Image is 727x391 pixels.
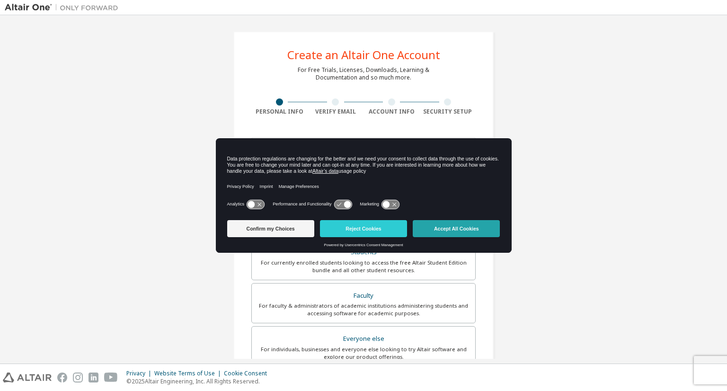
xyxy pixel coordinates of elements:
img: youtube.svg [104,373,118,382]
div: For Free Trials, Licenses, Downloads, Learning & Documentation and so much more. [298,66,429,81]
div: For faculty & administrators of academic institutions administering students and accessing softwa... [257,302,470,317]
div: Create an Altair One Account [287,49,440,61]
div: Verify Email [308,108,364,116]
div: Privacy [126,370,154,377]
div: For currently enrolled students looking to access the free Altair Student Edition bundle and all ... [257,259,470,274]
div: Cookie Consent [224,370,273,377]
img: Altair One [5,3,123,12]
div: Account Info [363,108,420,116]
img: facebook.svg [57,373,67,382]
div: Website Terms of Use [154,370,224,377]
div: For individuals, businesses and everyone else looking to try Altair software and explore our prod... [257,346,470,361]
p: © 2025 Altair Engineering, Inc. All Rights Reserved. [126,377,273,385]
div: Security Setup [420,108,476,116]
img: altair_logo.svg [3,373,52,382]
div: Everyone else [257,332,470,346]
div: Faculty [257,289,470,302]
img: instagram.svg [73,373,83,382]
img: linkedin.svg [89,373,98,382]
div: Personal Info [251,108,308,116]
